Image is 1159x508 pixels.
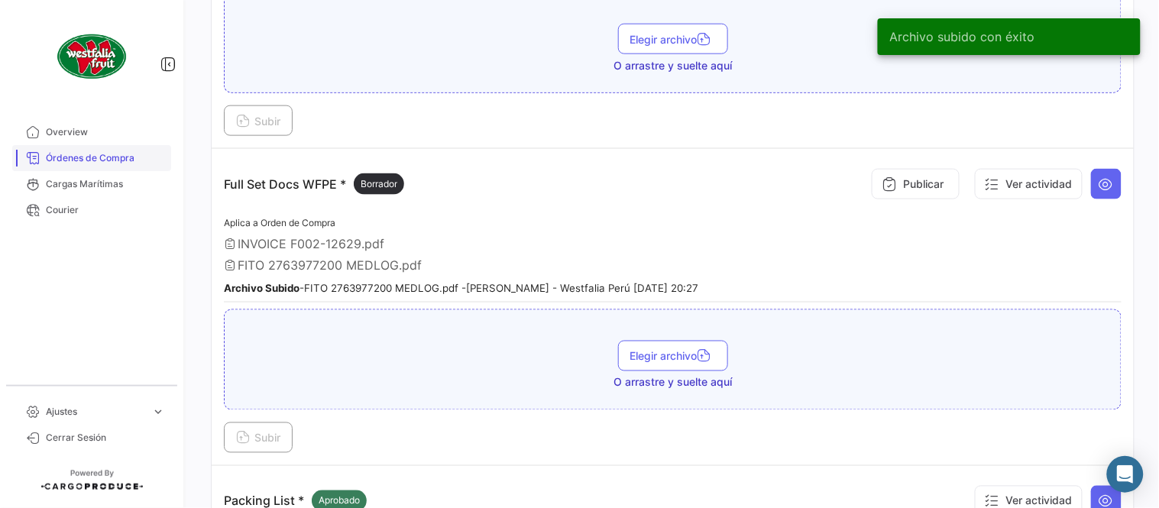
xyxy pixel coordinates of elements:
[618,341,728,371] button: Elegir archivo
[630,33,716,46] span: Elegir archivo
[46,177,165,191] span: Cargas Marítimas
[46,125,165,139] span: Overview
[236,432,280,445] span: Subir
[46,431,165,445] span: Cerrar Sesión
[46,203,165,217] span: Courier
[224,217,335,228] span: Aplica a Orden de Compra
[361,177,397,191] span: Borrador
[872,169,960,199] button: Publicar
[238,236,384,251] span: INVOICE F002-12629.pdf
[1107,456,1144,493] div: Abrir Intercom Messenger
[224,282,698,294] small: - FITO 2763977200 MEDLOG.pdf - [PERSON_NAME] - Westfalia Perú [DATE] 20:27
[319,494,360,508] span: Aprobado
[151,405,165,419] span: expand_more
[238,257,422,273] span: FITO 2763977200 MEDLOG.pdf
[12,171,171,197] a: Cargas Marítimas
[12,119,171,145] a: Overview
[890,29,1035,44] span: Archivo subido con éxito
[224,173,404,195] p: Full Set Docs WFPE *
[224,105,293,136] button: Subir
[630,350,716,363] span: Elegir archivo
[12,197,171,223] a: Courier
[236,115,280,128] span: Subir
[224,422,293,453] button: Subir
[46,405,145,419] span: Ajustes
[618,24,728,54] button: Elegir archivo
[613,375,732,390] span: O arrastre y suelte aquí
[613,58,732,73] span: O arrastre y suelte aquí
[224,282,299,294] b: Archivo Subido
[975,169,1083,199] button: Ver actividad
[46,151,165,165] span: Órdenes de Compra
[12,145,171,171] a: Órdenes de Compra
[53,18,130,95] img: client-50.png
